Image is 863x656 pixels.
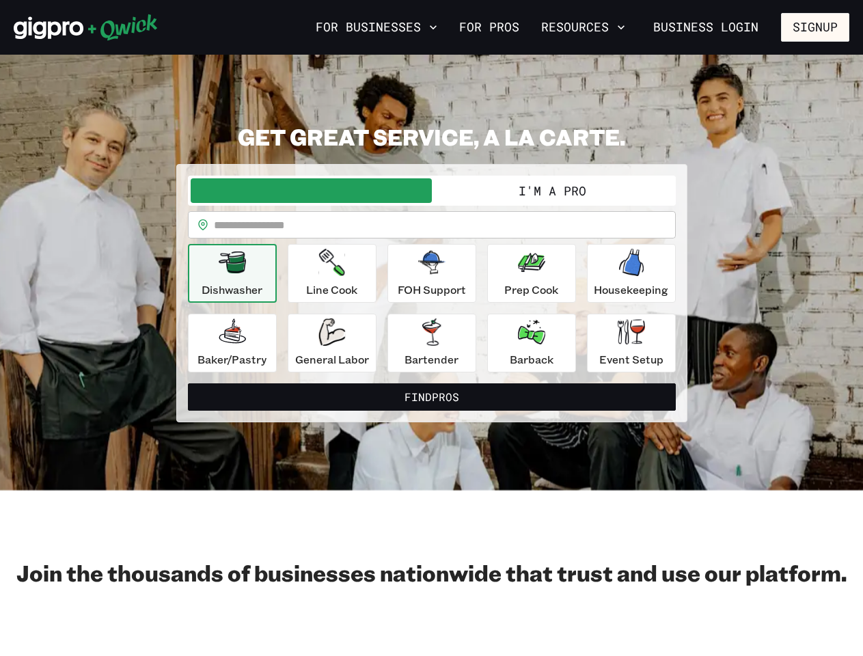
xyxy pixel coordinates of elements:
h2: Join the thousands of businesses nationwide that trust and use our platform. [14,559,849,586]
h2: GET GREAT SERVICE, A LA CARTE. [176,123,687,150]
p: Baker/Pastry [197,351,266,368]
button: I'm a Business [191,178,432,203]
p: General Labor [295,351,369,368]
p: Barback [510,351,553,368]
a: For Pros [454,16,525,39]
button: Dishwasher [188,244,277,303]
button: Housekeeping [587,244,676,303]
button: General Labor [288,314,376,372]
p: Dishwasher [202,282,262,298]
p: Housekeeping [594,282,668,298]
p: Line Cook [306,282,357,298]
button: Event Setup [587,314,676,372]
a: Business Login [642,13,770,42]
button: Line Cook [288,244,376,303]
button: For Businesses [310,16,443,39]
button: I'm a Pro [432,178,673,203]
button: Baker/Pastry [188,314,277,372]
p: Prep Cook [504,282,558,298]
button: Signup [781,13,849,42]
button: Resources [536,16,631,39]
button: Bartender [387,314,476,372]
p: FOH Support [398,282,466,298]
button: Prep Cook [487,244,576,303]
p: Bartender [405,351,458,368]
button: FOH Support [387,244,476,303]
button: Barback [487,314,576,372]
button: FindPros [188,383,676,411]
p: Event Setup [599,351,663,368]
